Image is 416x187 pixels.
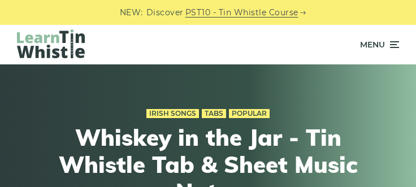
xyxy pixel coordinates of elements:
a: Irish Songs [146,109,199,118]
span: Menu [360,31,385,59]
img: LearnTinWhistle.com [17,29,85,58]
a: Popular [229,109,270,118]
a: Tabs [202,109,226,118]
